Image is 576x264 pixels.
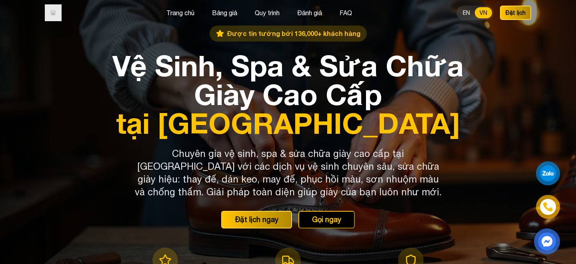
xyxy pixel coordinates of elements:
button: EN [458,7,475,18]
button: Đặt lịch ngay [221,211,292,228]
button: Đặt lịch [500,6,531,20]
span: Được tin tưởng bởi 136,000+ khách hàng [227,29,360,38]
button: Đánh giá [295,8,324,18]
span: tại [GEOGRAPHIC_DATA] [109,109,467,137]
button: Gọi ngay [298,211,355,228]
p: Chuyên gia vệ sinh, spa & sửa chữa giày cao cấp tại [GEOGRAPHIC_DATA] với các dịch vụ vệ sinh chu... [134,147,442,198]
button: Bảng giá [210,8,240,18]
a: phone-icon [537,196,559,218]
button: Quy trình [252,8,282,18]
button: VN [475,7,492,18]
button: Trang chủ [164,8,197,18]
h1: Vệ Sinh, Spa & Sửa Chữa Giày Cao Cấp [109,51,467,137]
img: phone-icon [544,202,552,211]
button: FAQ [337,8,354,18]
